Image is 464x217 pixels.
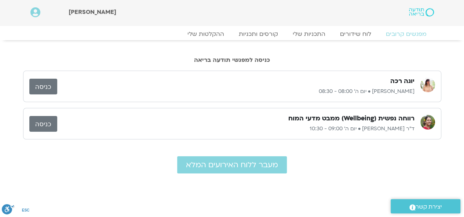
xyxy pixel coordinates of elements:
[391,199,460,213] a: יצירת קשר
[416,202,442,212] span: יצירת קשר
[30,30,434,38] nav: Menu
[333,30,379,38] a: לוח שידורים
[23,57,441,63] h2: כניסה למפגשי תודעה בריאה
[379,30,434,38] a: מפגשים קרובים
[57,87,414,96] p: [PERSON_NAME] • יום ה׳ 08:00 - 08:30
[29,79,57,94] a: כניסה
[420,115,435,130] img: ד"ר נועה אלבלדה
[390,77,414,86] h3: יוגה רכה
[177,156,287,173] a: מעבר ללוח האירועים המלא
[231,30,285,38] a: קורסים ותכניות
[57,124,414,133] p: ד"ר [PERSON_NAME] • יום ה׳ 09:00 - 10:30
[180,30,231,38] a: ההקלטות שלי
[186,161,278,169] span: מעבר ללוח האירועים המלא
[29,116,57,132] a: כניסה
[288,114,414,123] h3: רווחה נפשית (Wellbeing) ממבט מדעי המוח
[420,78,435,92] img: ענת מיכאליס
[285,30,333,38] a: התכניות שלי
[69,8,116,16] span: [PERSON_NAME]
